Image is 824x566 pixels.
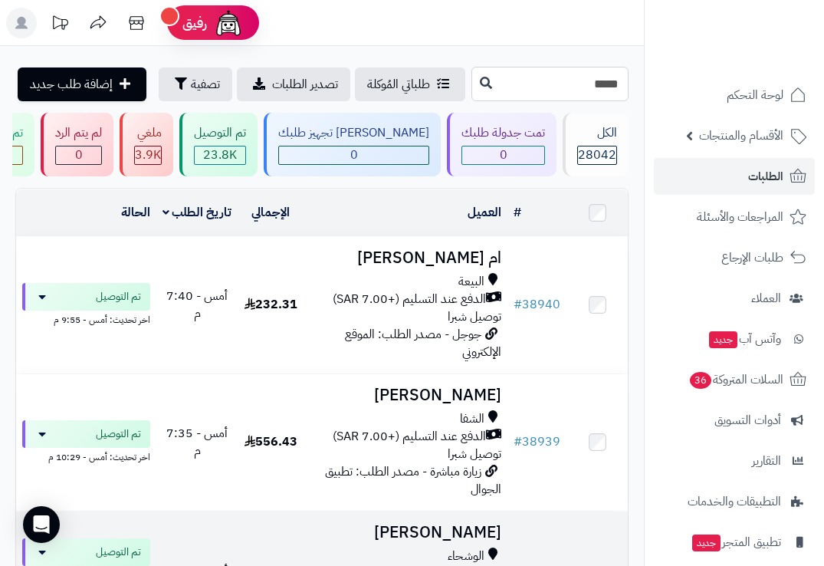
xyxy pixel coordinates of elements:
[460,410,484,428] span: الشفا
[707,328,781,350] span: وآتس آب
[213,8,244,38] img: ai-face.png
[560,113,632,176] a: الكل28042
[261,113,444,176] a: [PERSON_NAME] تجهيز طلبك 0
[96,426,141,442] span: تم التوصيل
[458,273,484,291] span: البيعة
[654,280,815,317] a: العملاء
[468,203,501,222] a: العميل
[22,448,150,464] div: اخر تحديث: أمس - 10:29 م
[117,113,176,176] a: ملغي 3.9K
[654,524,815,561] a: تطبيق المتجرجديد
[30,75,113,94] span: إضافة طلب جديد
[182,14,207,32] span: رفيق
[18,67,146,101] a: إضافة طلب جديد
[727,84,783,106] span: لوحة التحكم
[654,158,815,195] a: الطلبات
[748,166,783,187] span: الطلبات
[134,124,162,142] div: ملغي
[751,288,781,309] span: العملاء
[245,433,297,451] span: 556.43
[23,506,60,543] div: Open Intercom Messenger
[709,331,737,348] span: جديد
[691,531,781,553] span: تطبيق المتجر
[514,203,521,222] a: #
[245,295,297,314] span: 232.31
[448,308,501,326] span: توصيل شبرا
[654,402,815,439] a: أدوات التسويق
[195,146,245,164] div: 23808
[514,433,522,451] span: #
[654,321,815,357] a: وآتس آبجديد
[721,247,783,268] span: طلبات الإرجاع
[462,146,544,164] span: 0
[367,75,430,94] span: طلباتي المُوكلة
[448,548,484,565] span: الوشحاء
[96,545,141,560] span: تم التوصيل
[56,146,101,164] span: 0
[22,311,150,327] div: اخر تحديث: أمس - 9:55 م
[333,428,486,446] span: الدفع عند التسليم (+7.00 SAR)
[176,113,261,176] a: تم التوصيل 23.8K
[194,124,246,142] div: تم التوصيل
[577,124,617,142] div: الكل
[688,491,781,512] span: التطبيقات والخدمات
[96,289,141,304] span: تم التوصيل
[310,524,501,541] h3: [PERSON_NAME]
[461,124,545,142] div: تمت جدولة طلبك
[355,67,465,101] a: طلباتي المُوكلة
[135,146,161,164] span: 3.9K
[38,113,117,176] a: لم يتم الرد 0
[237,67,350,101] a: تصدير الطلبات
[578,146,616,164] span: 28042
[448,445,501,463] span: توصيل شبرا
[345,325,501,361] span: جوجل - مصدر الطلب: الموقع الإلكتروني
[121,203,150,222] a: الحالة
[325,462,501,499] span: زيارة مباشرة - مصدر الطلب: تطبيق الجوال
[166,287,228,323] span: أمس - 7:40 م
[195,146,245,164] span: 23.8K
[699,125,783,146] span: الأقسام والمنتجات
[251,203,290,222] a: الإجمالي
[135,146,161,164] div: 3859
[514,295,522,314] span: #
[697,206,783,228] span: المراجعات والأسئلة
[688,369,783,390] span: السلات المتروكة
[166,424,228,460] span: أمس - 7:35 م
[692,535,721,551] span: جديد
[714,410,781,431] span: أدوات التسويق
[690,372,711,389] span: 36
[514,433,560,451] a: #38939
[278,124,429,142] div: [PERSON_NAME] تجهيز طلبك
[654,443,815,479] a: التقارير
[310,387,501,404] h3: [PERSON_NAME]
[163,203,232,222] a: تاريخ الطلب
[654,483,815,520] a: التطبيقات والخدمات
[654,239,815,276] a: طلبات الإرجاع
[55,124,102,142] div: لم يتم الرد
[159,67,232,101] button: تصفية
[191,75,220,94] span: تصفية
[654,77,815,114] a: لوحة التحكم
[514,295,560,314] a: #38940
[41,8,79,42] a: تحديثات المنصة
[272,75,338,94] span: تصدير الطلبات
[333,291,486,308] span: الدفع عند التسليم (+7.00 SAR)
[752,450,781,472] span: التقارير
[654,361,815,398] a: السلات المتروكة36
[310,249,501,267] h3: ام [PERSON_NAME]
[279,146,428,164] span: 0
[654,199,815,235] a: المراجعات والأسئلة
[444,113,560,176] a: تمت جدولة طلبك 0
